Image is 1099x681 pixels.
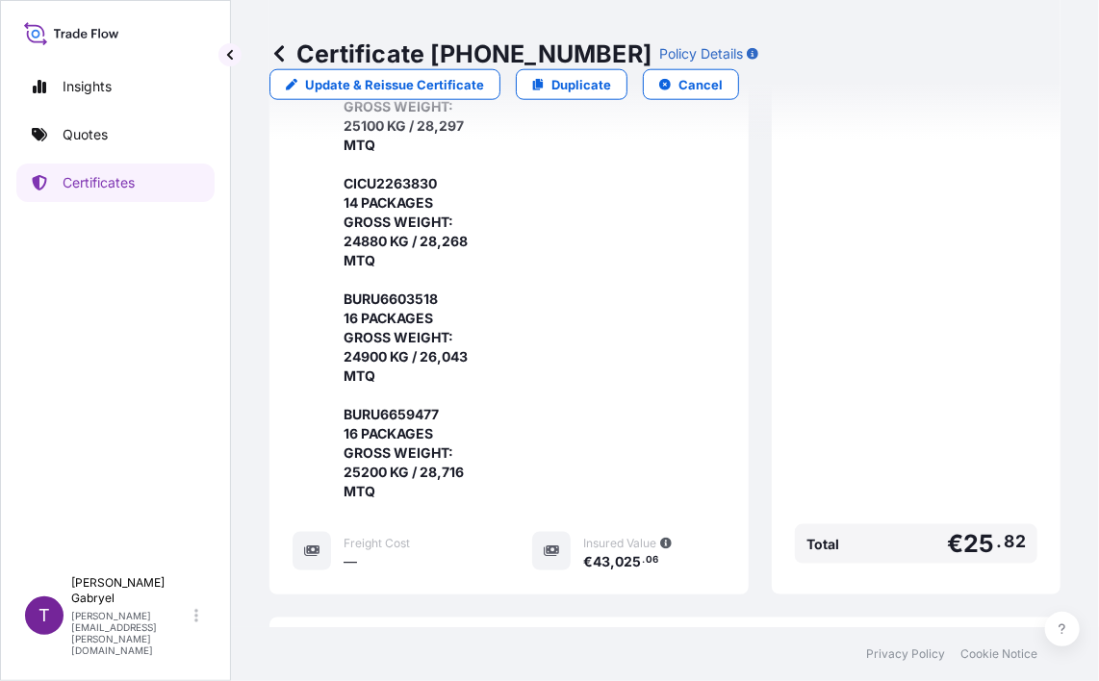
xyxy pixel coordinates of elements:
span: Insured Value [583,536,656,551]
p: Cancel [678,75,723,94]
span: 43 [593,555,610,568]
p: Policy Details [659,44,743,63]
a: Privacy Policy [866,646,945,662]
p: Certificate [PHONE_NUMBER] [269,38,652,69]
p: Insights [63,77,112,96]
p: [PERSON_NAME] Gabryel [71,575,191,606]
span: € [583,555,593,568]
a: Cookie Notice [960,646,1037,662]
span: € [947,532,963,556]
span: 82 [1005,536,1026,547]
a: Insights [16,67,215,106]
span: . [642,557,645,564]
span: UNEDGED BEECH TIMBER MCCU3039383 16 PACKAGES GROSS WEIGHT: 25100 KG / 28,297 MTQ CICU2263830 14 P... [344,1,486,501]
span: 025 [615,555,641,568]
p: Quotes [63,125,108,144]
button: Cancel [643,69,739,100]
a: Certificates [16,164,215,202]
a: Update & Reissue Certificate [269,69,500,100]
p: Certificates [63,173,135,192]
span: Total [806,535,839,554]
span: Freight Cost [344,536,410,551]
span: 06 [646,557,658,564]
span: — [344,552,357,571]
a: Quotes [16,115,215,154]
span: T [38,606,50,625]
a: Duplicate [516,69,627,100]
p: [PERSON_NAME][EMAIL_ADDRESS][PERSON_NAME][DOMAIN_NAME] [71,610,191,656]
p: Duplicate [551,75,611,94]
p: Update & Reissue Certificate [305,75,484,94]
span: 25 [963,532,994,556]
span: , [610,555,615,568]
span: . [997,536,1003,547]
